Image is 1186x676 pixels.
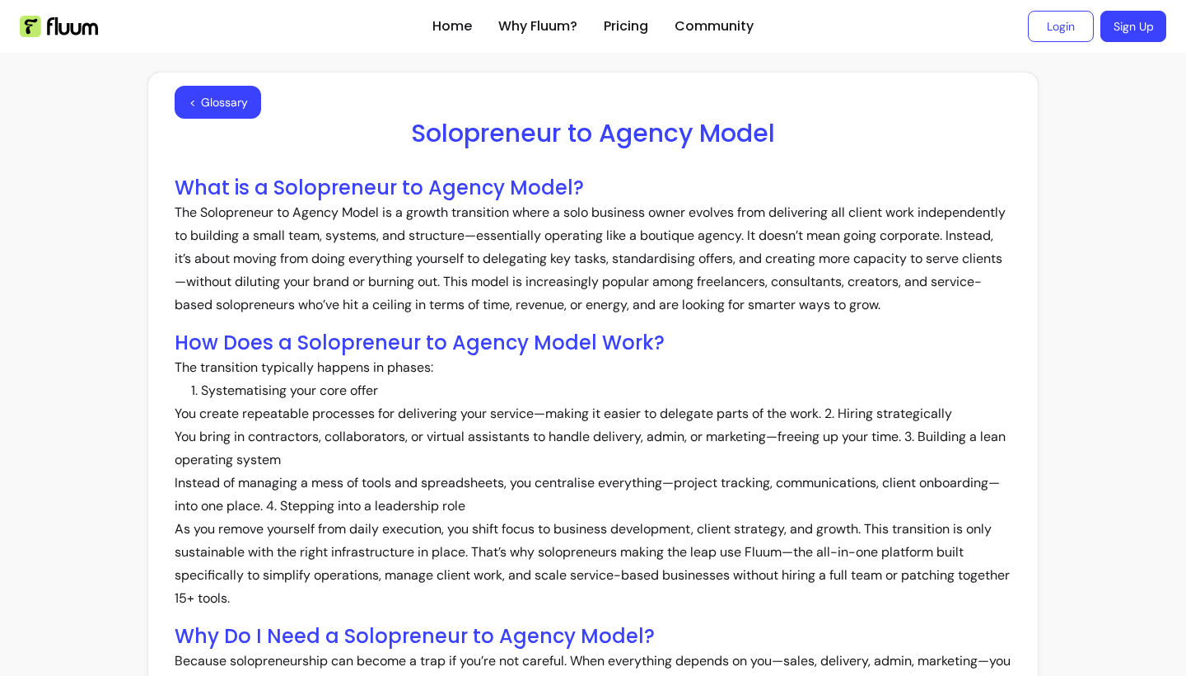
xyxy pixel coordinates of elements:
p: The transition typically happens in phases: [175,356,1011,379]
span: < [189,94,196,110]
h2: What is a Solopreneur to Agency Model? [175,175,1011,201]
a: Home [432,16,472,36]
p: As you remove yourself from daily execution, you shift focus to business development, client stra... [175,518,1011,610]
h2: Why Do I Need a Solopreneur to Agency Model? [175,623,1011,650]
h2: How Does a Solopreneur to Agency Model Work? [175,330,1011,356]
a: Why Fluum? [498,16,577,36]
li: Systematising your core offer [201,379,1011,402]
button: <Glossary [175,86,261,119]
a: Community [675,16,754,36]
span: Glossary [201,94,248,110]
h1: Solopreneur to Agency Model [175,119,1011,148]
a: Sign Up [1100,11,1166,42]
a: Login [1028,11,1094,42]
a: Pricing [604,16,648,36]
p: You bring in contractors, collaborators, or virtual assistants to handle delivery, admin, or mark... [175,425,1011,472]
p: You create repeatable processes for delivering your service—making it easier to delegate parts of... [175,402,1011,425]
p: Instead of managing a mess of tools and spreadsheets, you centralise everything—project tracking,... [175,472,1011,518]
p: The Solopreneur to Agency Model is a growth transition where a solo business owner evolves from d... [175,201,1011,317]
img: Fluum Logo [20,16,98,37]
